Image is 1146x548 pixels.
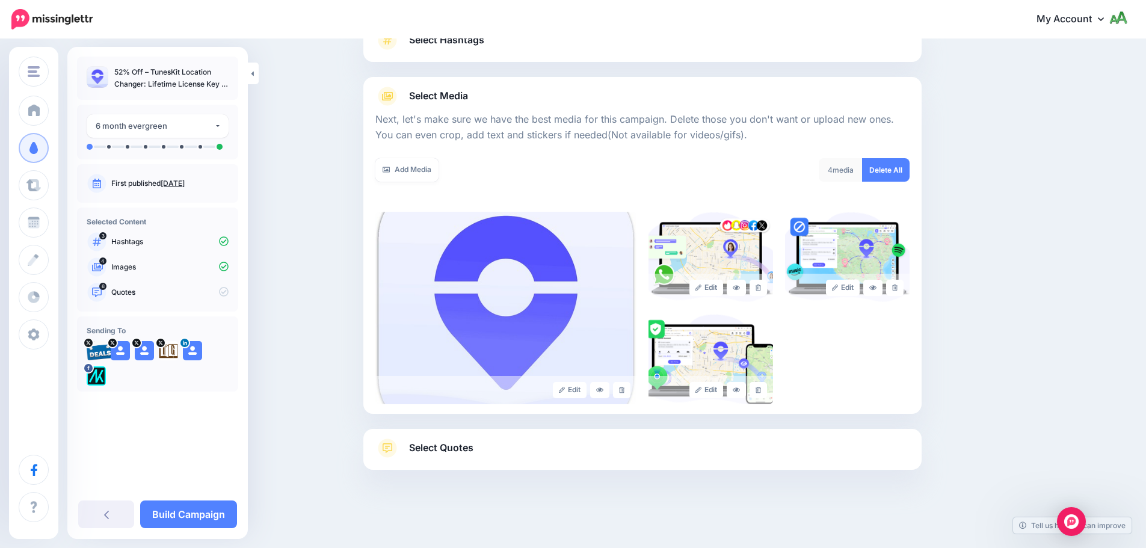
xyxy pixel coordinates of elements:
span: 4 [828,165,833,174]
p: Next, let's make sure we have the best media for this campaign. Delete those you don't want or up... [375,112,910,143]
div: 6 month evergreen [96,119,214,133]
li: A post will be sent on day 3 [126,145,129,149]
h4: Selected Content [87,217,229,226]
li: A post will be sent on day 32 [162,145,165,149]
div: Select Media [375,106,910,404]
a: Select Quotes [375,439,910,470]
a: Delete All [862,158,910,182]
a: [DATE] [161,179,185,188]
a: Edit [689,382,724,398]
li: A post will be sent on day 180 [217,144,223,150]
a: Select Hashtags [375,31,910,62]
a: Edit [689,280,724,296]
span: 4 [99,257,106,265]
a: Add Media [375,158,439,182]
p: Images [111,262,229,272]
img: 0XK4Y3HPRUG6K0ONQ87TD29ZM4LUORUF_large.png [785,212,910,302]
a: Select Media [375,87,910,106]
li: A post will be sent on day 1 [107,145,111,149]
div: Open Intercom Messenger [1057,507,1086,536]
p: 52% Off – TunesKit Location Changer: Lifetime License Key | Android / iPhone GPS Location Spoofin... [114,66,229,90]
img: fb4fd676e7f3b9f8e843a30cb26b5934_thumb.jpg [87,66,108,88]
p: Quotes [111,287,229,298]
h4: Sending To [87,326,229,335]
img: Missinglettr [11,9,93,29]
a: My Account [1024,5,1128,34]
img: CMSZLVQPW227WLR76H3I9B7UOOXRTWIK_large.png [648,314,773,404]
a: Edit [826,280,860,296]
span: Select Hashtags [409,32,484,48]
li: A post will be sent on day 10 [144,145,147,149]
img: fb4fd676e7f3b9f8e843a30cb26b5934_large.jpg [375,212,636,404]
img: user_default_image.png [135,341,154,360]
span: Select Media [409,88,468,104]
li: A post will be sent on day 124 [199,145,202,149]
a: Edit [553,382,587,398]
img: user_default_image.png [111,341,130,360]
button: 6 month evergreen [87,114,229,138]
span: Select Quotes [409,440,473,456]
div: media [819,158,863,182]
span: 3 [99,232,106,239]
img: 300371053_782866562685722_1733786435366177641_n-bsa128417.png [87,366,106,386]
li: A post will be sent on day 73 [180,145,183,149]
p: Hashtags [111,236,229,247]
img: WX806J0F27OFM649PRF4Z3JC6JAIGECD_large.png [648,212,773,302]
p: First published [111,178,229,189]
span: 6 [99,283,106,290]
a: Tell us how we can improve [1013,517,1132,534]
img: agK0rCH6-27705.jpg [159,341,178,360]
li: A post will be sent on day 0 [87,144,93,150]
img: 95cf0fca748e57b5e67bba0a1d8b2b21-27699.png [87,341,113,360]
img: menu.png [28,66,40,77]
img: user_default_image.png [183,341,202,360]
